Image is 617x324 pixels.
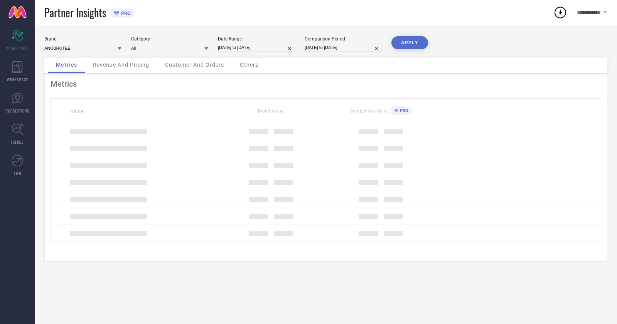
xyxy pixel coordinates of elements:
[350,108,389,114] span: Competitors Value
[218,44,295,52] input: Select date range
[391,36,428,49] button: APPLY
[51,79,601,89] div: Metrics
[398,108,408,113] span: PRO
[7,77,28,82] span: WORKSPACE
[553,5,567,19] div: Open download list
[93,62,149,68] span: Revenue And Pricing
[165,62,224,68] span: Customer And Orders
[258,108,283,114] span: Brand Value
[240,62,258,68] span: Others
[56,62,77,68] span: Metrics
[131,36,208,42] div: Category
[305,36,382,42] div: Comparison Period
[14,170,21,176] span: FWD
[44,36,121,42] div: Brand
[305,44,382,52] input: Select comparison period
[218,36,295,42] div: Date Range
[119,10,131,16] span: PRO
[44,5,106,20] span: Partner Insights
[6,108,29,114] span: SUGGESTIONS
[11,139,24,145] span: TRENDS
[70,109,83,114] span: Name
[6,45,29,51] span: SCORECARDS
